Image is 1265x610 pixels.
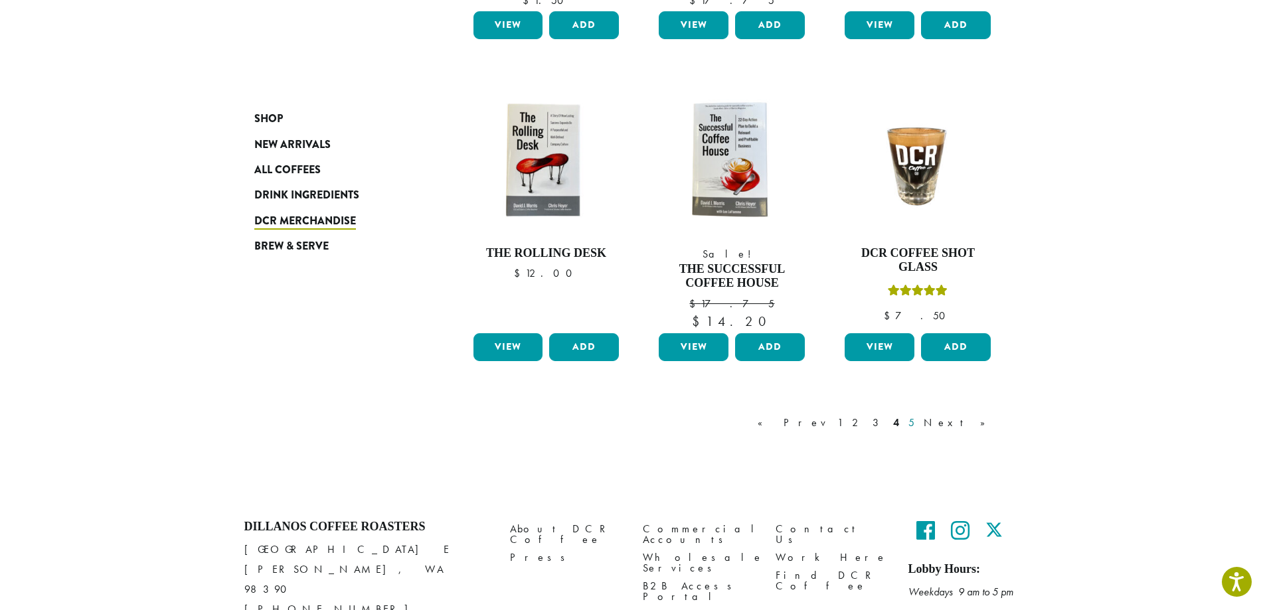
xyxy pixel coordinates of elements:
a: 2 [849,415,866,431]
a: 3 [870,415,886,431]
a: The Rolling Desk $12.00 [470,83,623,328]
span: Shop [254,111,283,127]
em: Weekdays 9 am to 5 pm [908,585,1013,599]
button: Add [735,11,805,39]
a: Wholesale Services [643,548,756,577]
h4: Dillanos Coffee Roasters [244,520,490,534]
a: Work Here [776,548,888,566]
span: $ [692,313,706,330]
bdi: 14.20 [692,313,772,330]
a: « Prev [755,415,831,431]
a: All Coffees [254,157,414,183]
button: Add [921,11,991,39]
span: New Arrivals [254,137,331,153]
a: Contact Us [776,520,888,548]
h4: The Successful Coffee House [655,262,808,291]
a: B2B Access Portal [643,577,756,605]
bdi: 17.75 [689,297,774,311]
bdi: 12.00 [514,266,578,280]
a: 5 [906,415,917,431]
a: Press [510,548,623,566]
bdi: 7.50 [884,309,952,323]
span: DCR Merchandise [254,213,356,230]
a: View [659,11,728,39]
button: Add [549,11,619,39]
a: Shop [254,106,414,131]
a: View [845,333,914,361]
a: View [659,333,728,361]
span: $ [514,266,525,280]
button: Add [735,333,805,361]
a: DCR Coffee Shot GlassRated 5.00 out of 5 $7.50 [841,83,994,328]
img: DCR-Shot-Glass-300x300.jpg [841,83,994,236]
a: About DCR Coffee [510,520,623,548]
a: Drink Ingredients [254,183,414,208]
span: $ [884,309,895,323]
a: View [473,333,543,361]
span: $ [689,297,701,311]
img: TheSuccessfulCoffeeHouse_1200x900-300x300.jpg [655,83,808,236]
a: DCR Merchandise [254,208,414,234]
button: Add [921,333,991,361]
span: Brew & Serve [254,238,329,255]
span: Sale! [655,246,808,262]
a: 1 [835,415,845,431]
a: Find DCR Coffee [776,566,888,595]
a: Sale! The Successful Coffee House $17.75 [655,83,808,328]
span: Drink Ingredients [254,187,359,204]
a: Next » [921,415,997,431]
a: Commercial Accounts [643,520,756,548]
div: Rated 5.00 out of 5 [888,283,948,303]
a: New Arrivals [254,131,414,157]
h4: The Rolling Desk [470,246,623,261]
img: TheRollingDesk_1200x900-300x300.jpg [469,83,622,236]
h4: DCR Coffee Shot Glass [841,246,994,275]
h5: Lobby Hours: [908,562,1021,577]
a: View [845,11,914,39]
button: Add [549,333,619,361]
a: Brew & Serve [254,234,414,259]
a: View [473,11,543,39]
a: 4 [890,415,902,431]
span: All Coffees [254,162,321,179]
